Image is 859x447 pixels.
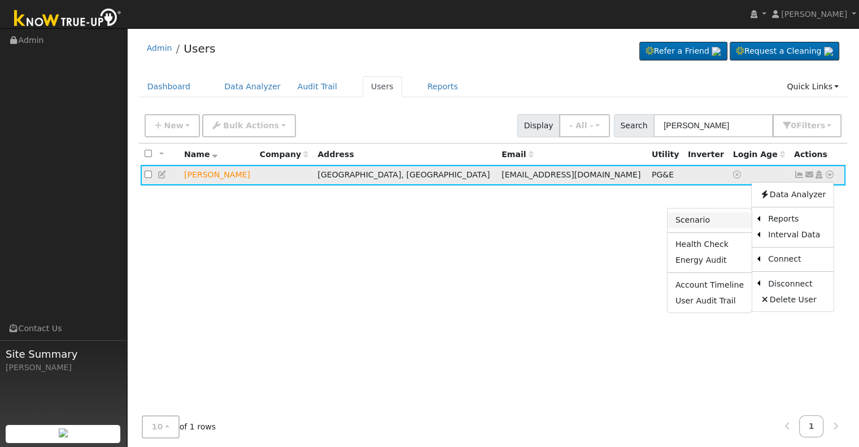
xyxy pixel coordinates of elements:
[668,277,752,293] a: Account Timeline Report
[799,415,824,437] a: 1
[794,170,804,179] a: Show Graph
[781,10,847,19] span: [PERSON_NAME]
[145,114,200,137] button: New
[164,121,183,130] span: New
[730,42,839,61] a: Request a Cleaning
[8,6,127,32] img: Know True-Up
[639,42,727,61] a: Refer a Friend
[517,114,560,137] span: Display
[6,346,121,362] span: Site Summary
[559,114,610,137] button: - All -
[147,44,172,53] a: Admin
[202,114,295,137] button: Bulk Actions
[614,114,654,137] span: Search
[223,121,279,130] span: Bulk Actions
[760,276,834,292] a: Disconnect
[184,42,215,55] a: Users
[712,47,721,56] img: retrieve
[260,150,308,159] span: Company name
[313,165,498,186] td: [GEOGRAPHIC_DATA], [GEOGRAPHIC_DATA]
[796,121,825,130] span: Filter
[158,170,168,179] a: Edit User
[668,237,752,253] a: Health Check Report
[502,170,640,179] span: [EMAIL_ADDRESS][DOMAIN_NAME]
[752,186,834,202] a: Data Analyzer
[778,76,847,97] a: Quick Links
[363,76,402,97] a: Users
[289,76,346,97] a: Audit Trail
[825,169,835,181] a: Other actions
[668,293,752,309] a: User Audit Trail
[419,76,466,97] a: Reports
[152,422,163,431] span: 10
[814,170,824,179] a: Login As
[733,170,743,179] a: No login access
[139,76,199,97] a: Dashboard
[820,121,825,130] span: s
[142,415,216,439] span: of 1 rows
[668,212,752,228] a: Scenario Report
[6,362,121,374] div: [PERSON_NAME]
[502,150,533,159] span: Email
[184,150,217,159] span: Name
[216,76,289,97] a: Data Analyzer
[652,149,680,160] div: Utility
[752,292,834,307] a: Delete User
[804,169,814,181] a: tapia8743@gmail.com
[688,149,725,160] div: Inverter
[180,165,256,186] td: Lead
[733,150,785,159] span: Days since last login
[317,149,494,160] div: Address
[794,149,841,160] div: Actions
[760,251,834,267] a: Connect
[760,211,834,227] a: Reports
[653,114,773,137] input: Search
[142,415,180,439] button: 10
[652,170,674,179] span: PG&E
[668,253,752,268] a: Energy Audit Report
[760,227,834,243] a: Interval Data
[773,114,841,137] button: 0Filters
[824,47,833,56] img: retrieve
[59,428,68,437] img: retrieve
